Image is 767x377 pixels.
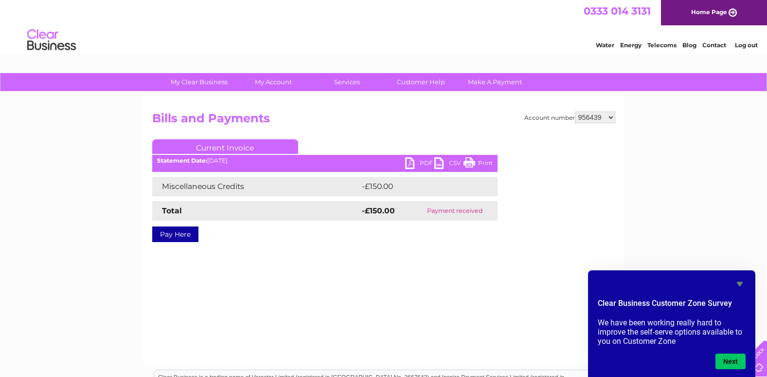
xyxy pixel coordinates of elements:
button: Hide survey [734,278,746,290]
a: Water [596,41,614,49]
a: Contact [702,41,726,49]
b: Statement Date: [157,157,207,164]
div: [DATE] [152,157,498,164]
a: PDF [405,157,434,171]
a: Print [464,157,493,171]
a: Energy [620,41,642,49]
strong: Total [162,206,182,215]
a: 0333 014 3131 [584,5,651,17]
div: Account number [524,112,615,123]
h2: Clear Business Customer Zone Survey [598,298,746,314]
a: Make A Payment [455,73,535,91]
td: -£150.00 [359,177,481,196]
a: Customer Help [381,73,461,91]
div: Clear Business Customer Zone Survey [598,278,746,369]
a: My Account [233,73,313,91]
a: Services [307,73,387,91]
td: Miscellaneous Credits [152,177,359,196]
strong: -£150.00 [362,206,395,215]
img: logo.png [27,25,76,55]
a: My Clear Business [159,73,239,91]
a: Pay Here [152,226,198,242]
h2: Bills and Payments [152,112,615,130]
a: Log out [735,41,758,49]
a: Telecoms [647,41,677,49]
a: Current Invoice [152,139,298,154]
div: Clear Business is a trading name of Verastar Limited (registered in [GEOGRAPHIC_DATA] No. 3667643... [154,5,614,47]
a: CSV [434,157,464,171]
button: Next question [715,354,746,369]
a: Blog [682,41,696,49]
p: We have been working really hard to improve the self-serve options available to you on Customer Zone [598,318,746,346]
td: Payment received [412,201,497,221]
